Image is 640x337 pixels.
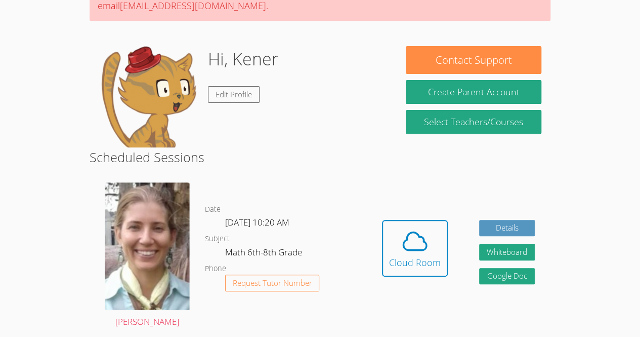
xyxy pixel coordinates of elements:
[225,216,289,228] span: [DATE] 10:20 AM
[208,86,260,103] a: Edit Profile
[406,80,541,104] button: Create Parent Account
[99,46,200,147] img: default.png
[479,220,535,237] a: Details
[225,275,320,291] button: Request Tutor Number
[406,110,541,134] a: Select Teachers/Courses
[479,268,535,285] a: Google Doc
[233,279,312,287] span: Request Tutor Number
[382,220,448,277] button: Cloud Room
[90,147,550,167] h2: Scheduled Sessions
[389,255,441,270] div: Cloud Room
[225,245,304,263] dd: Math 6th-8th Grade
[205,233,230,245] dt: Subject
[479,244,535,260] button: Whiteboard
[208,46,278,72] h1: Hi, Kener
[406,46,541,74] button: Contact Support
[205,203,221,216] dt: Date
[205,263,226,275] dt: Phone
[105,182,190,310] img: Screenshot%202024-09-06%20202226%20-%20Cropped.png
[105,182,190,329] a: [PERSON_NAME]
